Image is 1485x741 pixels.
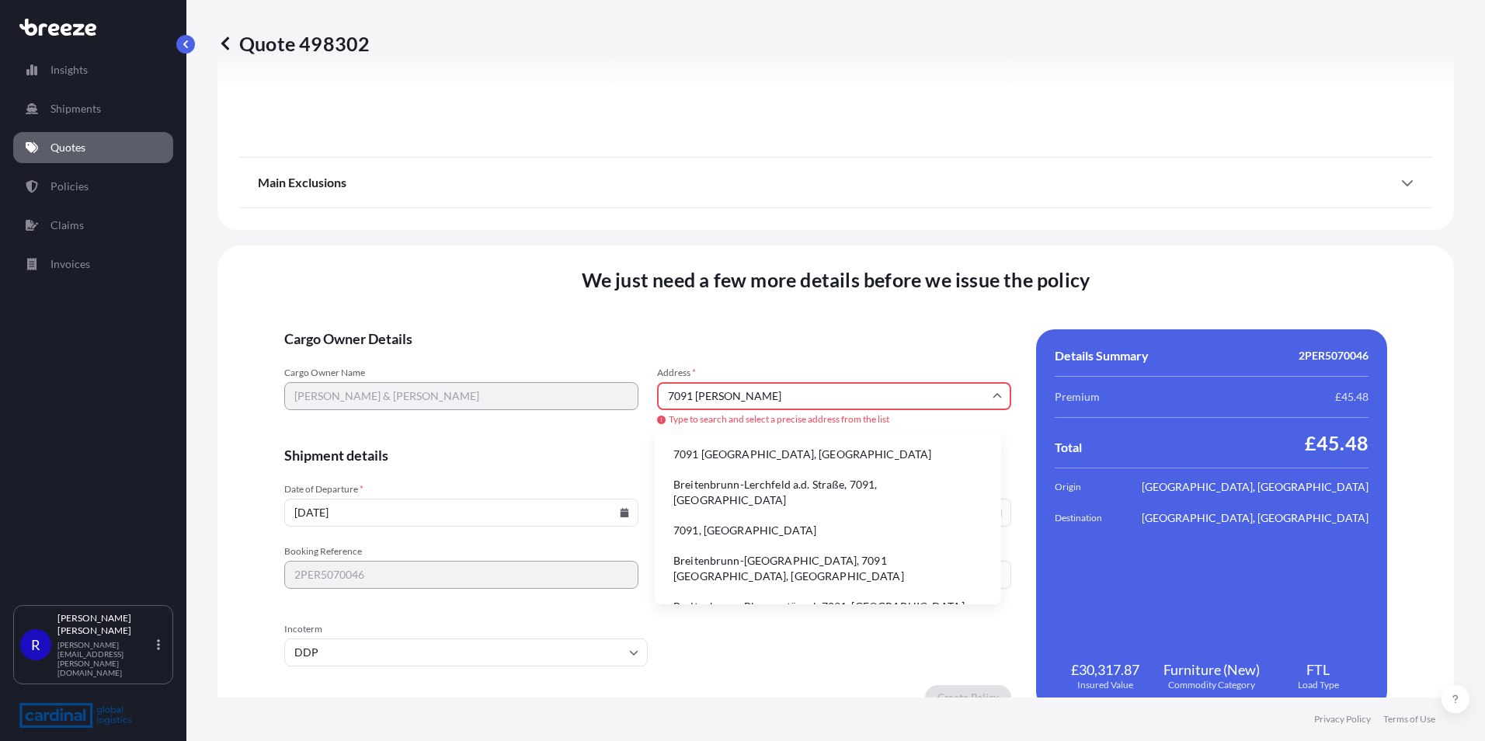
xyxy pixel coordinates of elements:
[661,440,995,469] li: 7091 [GEOGRAPHIC_DATA], [GEOGRAPHIC_DATA]
[13,93,173,124] a: Shipments
[50,62,88,78] p: Insights
[258,164,1414,201] div: Main Exclusions
[1335,389,1368,405] span: £45.48
[1314,713,1371,725] a: Privacy Policy
[50,217,84,233] p: Claims
[657,367,1011,379] span: Address
[284,483,638,496] span: Date of Departure
[31,637,40,652] span: R
[1163,660,1260,679] span: Furniture (New)
[284,499,638,527] input: dd/mm/yyyy
[258,175,346,190] span: Main Exclusions
[661,592,995,621] li: Breitenbrunn-Blumenstängel, 7091, [GEOGRAPHIC_DATA]
[19,703,132,728] img: organization-logo
[1298,679,1339,691] span: Load Type
[284,329,1011,348] span: Cargo Owner Details
[13,210,173,241] a: Claims
[661,548,995,589] li: Breitenbrunn-[GEOGRAPHIC_DATA], 7091 [GEOGRAPHIC_DATA], [GEOGRAPHIC_DATA]
[1055,479,1142,495] span: Origin
[1142,479,1368,495] span: [GEOGRAPHIC_DATA], [GEOGRAPHIC_DATA]
[1305,430,1368,455] span: £45.48
[661,516,995,545] li: 7091, [GEOGRAPHIC_DATA]
[57,612,154,637] p: [PERSON_NAME] [PERSON_NAME]
[657,382,1011,410] input: Cargo owner address
[217,31,370,56] p: Quote 498302
[57,640,154,677] p: [PERSON_NAME][EMAIL_ADDRESS][PERSON_NAME][DOMAIN_NAME]
[13,249,173,280] a: Invoices
[1055,348,1149,364] span: Details Summary
[1306,660,1330,679] span: FTL
[1055,440,1082,455] span: Total
[284,367,638,379] span: Cargo Owner Name
[50,101,101,117] p: Shipments
[1055,389,1100,405] span: Premium
[50,140,85,155] p: Quotes
[284,561,638,589] input: Your internal reference
[1168,679,1255,691] span: Commodity Category
[1071,660,1139,679] span: £30,317.87
[661,472,995,513] li: Breitenbrunn-Lerchfeld a.d. Straße, 7091, [GEOGRAPHIC_DATA]
[582,267,1090,292] span: We just need a few more details before we issue the policy
[1077,679,1133,691] span: Insured Value
[284,623,648,635] span: Incoterm
[925,685,1011,710] button: Create Policy
[284,446,1011,464] span: Shipment details
[284,638,648,666] input: Select...
[937,690,999,705] p: Create Policy
[13,132,173,163] a: Quotes
[657,413,1011,426] span: Type to search and select a precise address from the list
[13,54,173,85] a: Insights
[1299,348,1368,364] span: 2PER5070046
[13,171,173,202] a: Policies
[1383,713,1435,725] a: Terms of Use
[50,179,89,194] p: Policies
[1055,510,1142,526] span: Destination
[1142,510,1368,526] span: [GEOGRAPHIC_DATA], [GEOGRAPHIC_DATA]
[50,256,90,272] p: Invoices
[284,545,638,558] span: Booking Reference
